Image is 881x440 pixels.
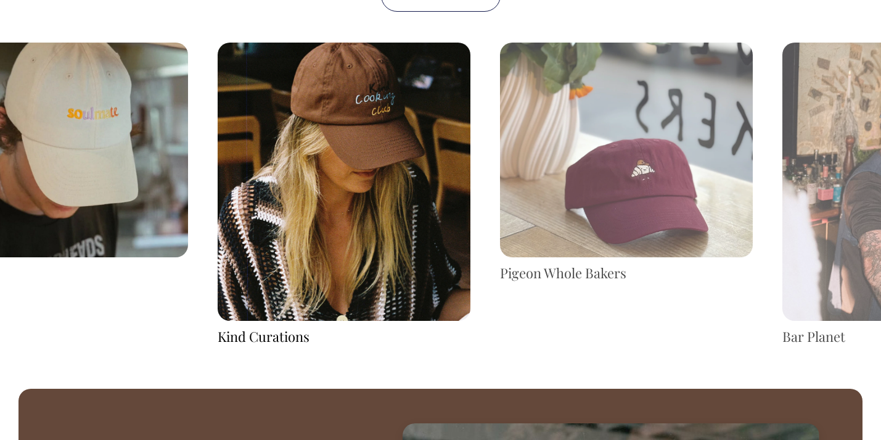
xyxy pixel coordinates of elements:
[218,43,470,321] img: Kind Curations
[500,264,753,283] div: Pigeon Whole Bakers
[500,43,753,258] img: Pigeon Whole Bakers
[218,327,470,346] div: Kind Curations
